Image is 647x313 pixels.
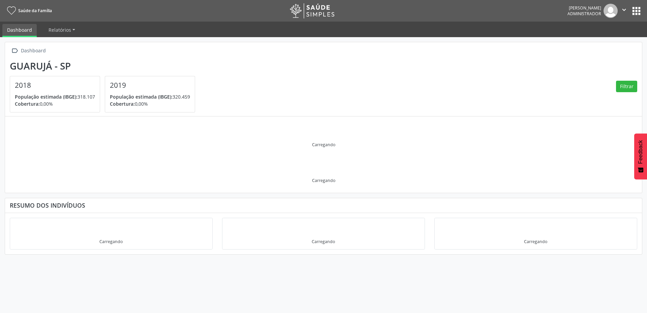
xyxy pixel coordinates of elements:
[312,142,335,148] div: Carregando
[620,6,628,14] i: 
[312,239,335,244] div: Carregando
[5,5,52,16] a: Saúde da Família
[44,24,80,36] a: Relatórios
[110,101,135,107] span: Cobertura:
[10,46,47,56] a:  Dashboard
[524,239,547,244] div: Carregando
[634,133,647,179] button: Feedback - Mostrar pesquisa
[15,100,95,107] p: 0,00%
[567,11,601,17] span: Administrador
[110,93,190,100] p: 320.459
[10,46,20,56] i: 
[99,239,123,244] div: Carregando
[20,46,47,56] div: Dashboard
[15,101,40,107] span: Cobertura:
[15,94,78,100] span: População estimada (IBGE):
[630,5,642,17] button: apps
[604,4,618,18] img: img
[15,81,95,89] h4: 2018
[49,27,71,33] span: Relatórios
[10,202,637,209] div: Resumo dos indivíduos
[110,94,173,100] span: População estimada (IBGE):
[2,24,37,37] a: Dashboard
[110,100,190,107] p: 0,00%
[567,5,601,11] div: [PERSON_NAME]
[638,140,644,164] span: Feedback
[10,60,200,72] div: Guarujá - SP
[312,178,335,183] div: Carregando
[110,81,190,89] h4: 2019
[618,4,630,18] button: 
[18,8,52,14] span: Saúde da Família
[616,81,637,92] button: Filtrar
[15,93,95,100] p: 318.107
